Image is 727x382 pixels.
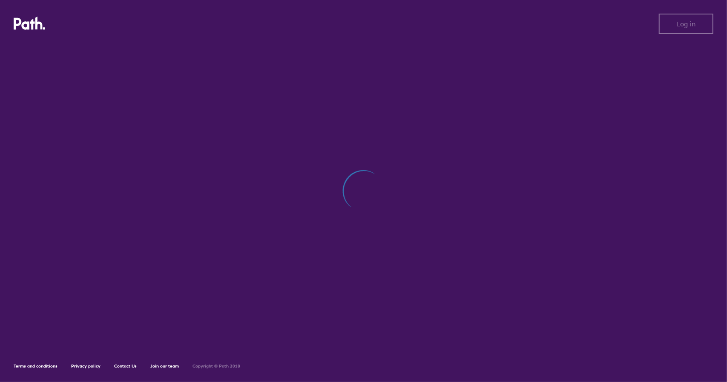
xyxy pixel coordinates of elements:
span: Log in [677,20,696,28]
h6: Copyright © Path 2018 [193,364,240,369]
a: Terms and conditions [14,363,57,369]
a: Contact Us [114,363,137,369]
a: Privacy policy [71,363,101,369]
button: Log in [659,14,713,34]
a: Join our team [150,363,179,369]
